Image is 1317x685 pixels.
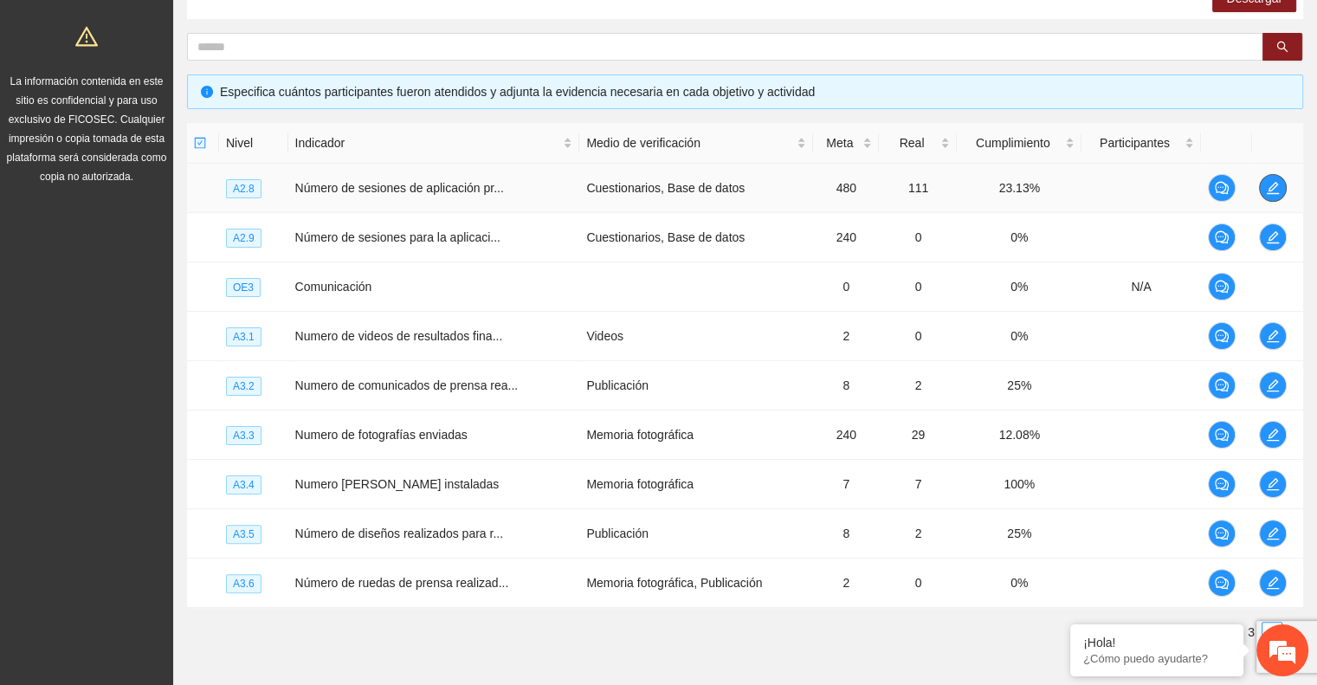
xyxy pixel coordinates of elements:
li: Previous Page [1178,622,1199,643]
span: OE3 [226,278,261,297]
td: 7 [813,460,879,509]
a: 1 [1200,623,1219,642]
td: Publicación [579,361,813,410]
li: 2 [1220,622,1241,643]
span: A3.4 [226,475,261,494]
td: Videos [579,312,813,361]
button: edit [1259,421,1287,449]
button: right [1282,622,1303,643]
button: comment [1208,569,1236,597]
li: 1 [1199,622,1220,643]
span: edit [1260,576,1286,590]
td: 25% [957,361,1081,410]
span: Número de ruedas de prensa realizad... [295,576,509,590]
span: A3.2 [226,377,261,396]
td: 0% [957,262,1081,312]
button: edit [1259,372,1287,399]
button: comment [1208,273,1236,300]
a: 3 [1242,623,1261,642]
button: edit [1259,569,1287,597]
span: La información contenida en este sitio es confidencial y para uso exclusivo de FICOSEC. Cualquier... [7,75,167,183]
span: edit [1260,428,1286,442]
a: 2 [1221,623,1240,642]
td: 0 [879,559,957,608]
span: edit [1260,477,1286,491]
td: N/A [1081,262,1201,312]
span: Numero de videos de resultados fina... [295,329,503,343]
button: comment [1208,520,1236,547]
div: Minimizar ventana de chat en vivo [284,9,326,50]
td: Cuestionarios, Base de datos [579,164,813,213]
td: Numero de fotografías enviadas [288,410,580,460]
td: 2 [879,509,957,559]
td: 480 [813,164,879,213]
td: 0% [957,312,1081,361]
th: Medio de verificación [579,123,813,164]
span: Número de sesiones de aplicación pr... [295,181,504,195]
span: warning [75,25,98,48]
th: Cumplimiento [957,123,1081,164]
span: A3.3 [226,426,261,445]
td: 240 [813,213,879,262]
td: Cuestionarios, Base de datos [579,213,813,262]
span: Participantes [1088,133,1181,152]
button: edit [1259,174,1287,202]
span: Indicador [295,133,560,152]
button: left [1178,622,1199,643]
span: search [1276,41,1288,55]
td: 0 [879,312,957,361]
span: A3.1 [226,327,261,346]
span: Real [886,133,937,152]
span: A3.5 [226,525,261,544]
button: comment [1208,372,1236,399]
div: Especifica cuántos participantes fueron atendidos y adjunta la evidencia necesaria en cada objeti... [220,82,1289,101]
td: 2 [813,312,879,361]
p: ¿Cómo puedo ayudarte? [1083,652,1230,665]
th: Participantes [1081,123,1201,164]
td: 240 [813,410,879,460]
td: 8 [813,361,879,410]
td: 29 [879,410,957,460]
span: edit [1260,527,1286,540]
div: Chatee con nosotros ahora [90,88,291,111]
span: Estamos en línea. [100,231,239,406]
button: comment [1208,223,1236,251]
span: Meta [820,133,859,152]
li: 3 [1241,622,1262,643]
button: edit [1259,223,1287,251]
li: 4 [1262,622,1282,643]
button: edit [1259,470,1287,498]
span: Número de sesiones para la aplicaci... [295,230,500,244]
th: Indicador [288,123,580,164]
td: Memoria fotográfica [579,410,813,460]
span: A3.6 [226,574,261,593]
button: edit [1259,520,1287,547]
td: 100% [957,460,1081,509]
span: Medio de verificación [586,133,793,152]
button: comment [1208,174,1236,202]
td: 111 [879,164,957,213]
td: 0 [879,213,957,262]
td: 0% [957,213,1081,262]
span: Número de diseños realizados para r... [295,527,503,540]
span: edit [1260,230,1286,244]
a: 4 [1262,623,1281,642]
td: Memoria fotográfica [579,460,813,509]
td: 2 [813,559,879,608]
td: 0% [957,559,1081,608]
button: comment [1208,322,1236,350]
span: check-square [194,137,206,149]
td: 12.08% [957,410,1081,460]
td: 0 [879,262,957,312]
div: ¡Hola! [1083,636,1230,649]
td: 2 [879,361,957,410]
textarea: Escriba su mensaje y pulse “Intro” [9,473,330,533]
td: Publicación [579,509,813,559]
td: 25% [957,509,1081,559]
span: A2.8 [226,179,261,198]
button: comment [1208,470,1236,498]
span: edit [1260,329,1286,343]
span: Numero de comunicados de prensa rea... [295,378,519,392]
td: Memoria fotográfica, Publicación [579,559,813,608]
li: Next Page [1282,622,1303,643]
